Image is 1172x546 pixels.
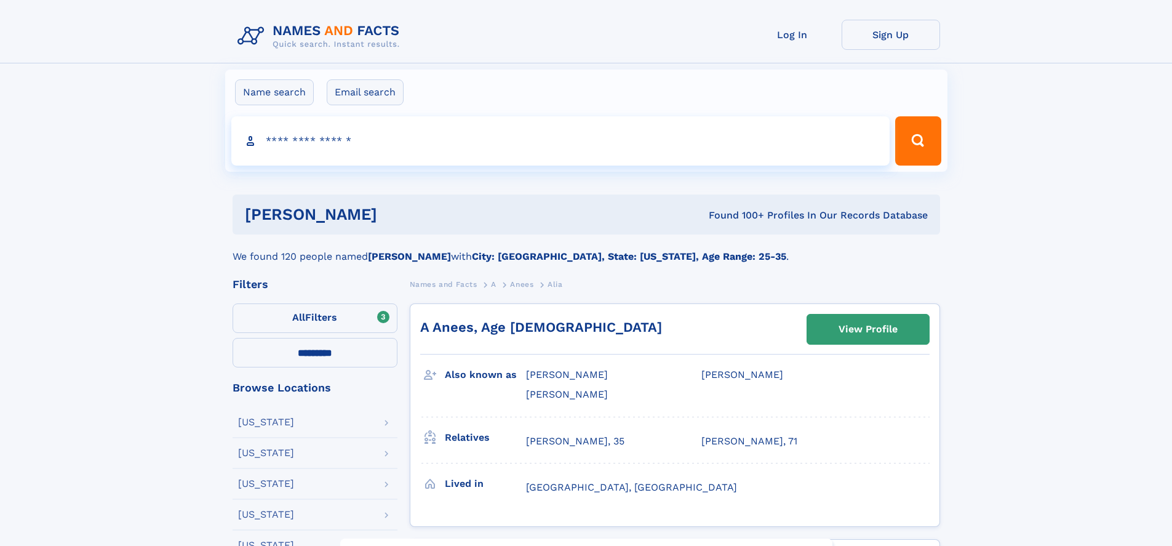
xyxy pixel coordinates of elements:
h3: Also known as [445,364,526,385]
span: All [292,311,305,323]
a: A [491,276,496,292]
span: Anees [510,280,533,289]
label: Email search [327,79,404,105]
h3: Lived in [445,473,526,494]
a: Log In [743,20,842,50]
span: A [491,280,496,289]
a: Sign Up [842,20,940,50]
h1: [PERSON_NAME] [245,207,543,222]
span: [PERSON_NAME] [701,369,783,380]
b: [PERSON_NAME] [368,251,451,262]
div: Filters [233,279,397,290]
span: Alia [548,280,562,289]
img: Logo Names and Facts [233,20,410,53]
span: [GEOGRAPHIC_DATA], [GEOGRAPHIC_DATA] [526,481,737,493]
a: Anees [510,276,533,292]
a: [PERSON_NAME], 35 [526,435,624,448]
div: [US_STATE] [238,448,294,458]
a: A Anees, Age [DEMOGRAPHIC_DATA] [420,319,662,335]
a: Names and Facts [410,276,477,292]
label: Filters [233,303,397,333]
h3: Relatives [445,427,526,448]
label: Name search [235,79,314,105]
div: [US_STATE] [238,479,294,489]
div: Found 100+ Profiles In Our Records Database [543,209,928,222]
span: [PERSON_NAME] [526,388,608,400]
div: [US_STATE] [238,417,294,427]
input: search input [231,116,890,166]
span: [PERSON_NAME] [526,369,608,380]
a: View Profile [807,315,929,344]
button: Search Button [895,116,941,166]
div: [US_STATE] [238,510,294,520]
b: City: [GEOGRAPHIC_DATA], State: [US_STATE], Age Range: 25-35 [472,251,786,262]
div: Browse Locations [233,382,397,393]
div: We found 120 people named with . [233,235,940,264]
div: View Profile [839,315,898,343]
a: [PERSON_NAME], 71 [701,435,797,448]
